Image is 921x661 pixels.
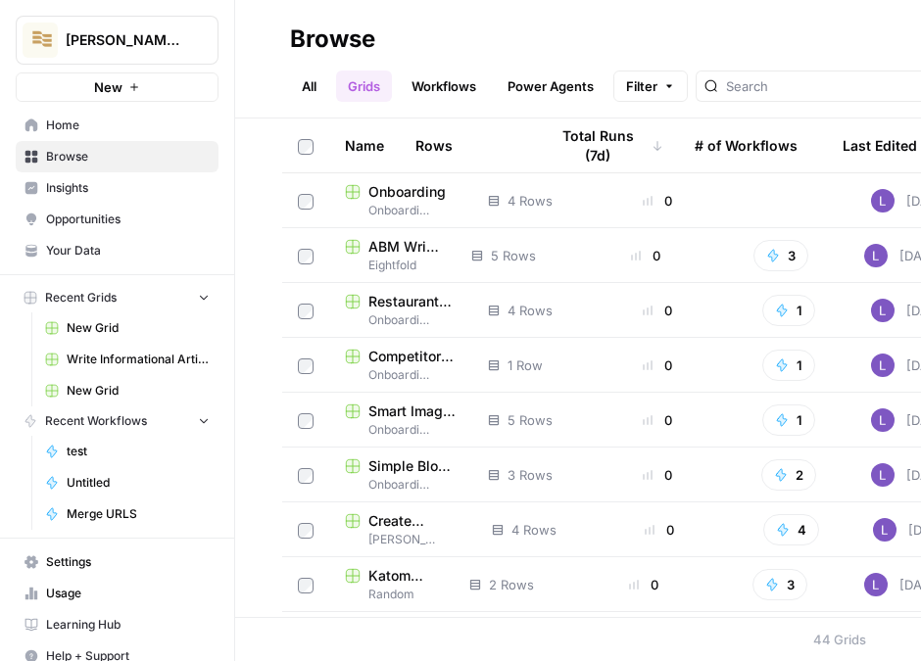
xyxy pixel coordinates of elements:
[345,237,440,274] a: ABM Write UpEightfold
[345,456,457,494] a: Simple Blog Generator GridOnboarding Exercises
[46,179,210,197] span: Insights
[16,283,218,312] button: Recent Grids
[508,301,553,320] span: 4 Rows
[46,553,210,571] span: Settings
[16,406,218,436] button: Recent Workflows
[290,71,328,102] a: All
[508,355,543,375] span: 1 Row
[290,24,375,55] div: Browse
[345,182,457,219] a: OnboardingOnboarding Exercises
[16,204,218,235] a: Opportunities
[345,586,438,603] span: Random
[345,421,457,439] span: Onboarding Exercises
[345,511,460,548] a: Create Listicle[PERSON_NAME] Edition Demo
[415,118,453,172] div: Rows
[46,585,210,602] span: Usage
[843,118,917,172] div: Last Edited
[67,443,210,460] span: test
[46,616,210,634] span: Learning Hub
[67,319,210,337] span: New Grid
[695,118,798,172] div: # of Workflows
[345,366,457,384] span: Onboarding Exercises
[400,71,488,102] a: Workflows
[46,148,210,165] span: Browse
[67,382,210,400] span: New Grid
[45,412,147,430] span: Recent Workflows
[491,246,536,265] span: 5 Rows
[368,347,457,366] span: Competitor Home Page Analyzer Grid
[345,401,457,439] a: Smart Image Selector GridOnboarding Exercises
[36,312,218,344] a: New Grid
[345,531,460,548] span: [PERSON_NAME] Edition Demo
[66,30,184,50] span: [PERSON_NAME]'s AirCraft
[592,575,696,594] div: 0
[36,498,218,530] a: Merge URLS
[36,467,218,498] a: Untitled
[368,237,440,257] span: ABM Write Up
[67,505,210,523] span: Merge URLS
[762,295,815,326] button: 1
[752,569,807,600] button: 3
[606,301,706,320] div: 0
[345,311,457,329] span: Onboarding Exercises
[46,242,210,260] span: Your Data
[336,71,392,102] a: Grids
[626,76,657,96] span: Filter
[345,476,457,494] span: Onboarding Exercises
[16,235,218,266] a: Your Data
[345,566,438,603] a: Katom (Demo Practice)Random
[368,566,438,586] span: Katom (Demo Practice)
[871,299,895,322] img: rn7sh892ioif0lo51687sih9ndqw
[46,117,210,134] span: Home
[511,520,557,540] span: 4 Rows
[345,257,440,274] span: Eightfold
[606,410,706,430] div: 0
[606,191,706,211] div: 0
[496,71,606,102] a: Power Agents
[16,172,218,204] a: Insights
[67,351,210,368] span: Write Informational Article (1)
[16,546,218,578] a: Settings
[762,404,815,436] button: 1
[23,23,58,58] img: Lily's AirCraft Logo
[368,292,457,311] span: Restaurant Review Sentiment Analyzer Grid
[813,630,866,649] div: 44 Grids
[16,16,218,65] button: Workspace: Lily's AirCraft
[613,71,688,102] button: Filter
[16,609,218,640] a: Learning Hub
[36,344,218,375] a: Write Informational Article (1)
[871,463,895,487] img: rn7sh892ioif0lo51687sih9ndqw
[345,292,457,329] a: Restaurant Review Sentiment Analyzer GridOnboarding Exercises
[610,520,710,540] div: 0
[753,240,808,271] button: 3
[548,118,663,172] div: Total Runs (7d)
[508,191,553,211] span: 4 Rows
[16,72,218,102] button: New
[761,459,816,491] button: 2
[67,474,210,492] span: Untitled
[36,375,218,406] a: New Grid
[864,573,888,596] img: rn7sh892ioif0lo51687sih9ndqw
[16,110,218,141] a: Home
[94,77,122,97] span: New
[871,354,895,377] img: rn7sh892ioif0lo51687sih9ndqw
[368,511,460,531] span: Create Listicle
[489,575,534,594] span: 2 Rows
[508,465,553,485] span: 3 Rows
[45,289,117,307] span: Recent Grids
[873,518,897,542] img: rn7sh892ioif0lo51687sih9ndqw
[606,465,706,485] div: 0
[368,456,457,476] span: Simple Blog Generator Grid
[16,578,218,609] a: Usage
[871,408,895,432] img: rn7sh892ioif0lo51687sih9ndqw
[16,141,218,172] a: Browse
[871,189,895,212] img: rn7sh892ioif0lo51687sih9ndqw
[762,350,815,381] button: 1
[508,410,553,430] span: 5 Rows
[345,118,384,172] div: Name
[594,246,698,265] div: 0
[763,514,819,545] button: 4
[368,182,446,202] span: Onboarding
[46,211,210,228] span: Opportunities
[345,202,457,219] span: Onboarding Exercises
